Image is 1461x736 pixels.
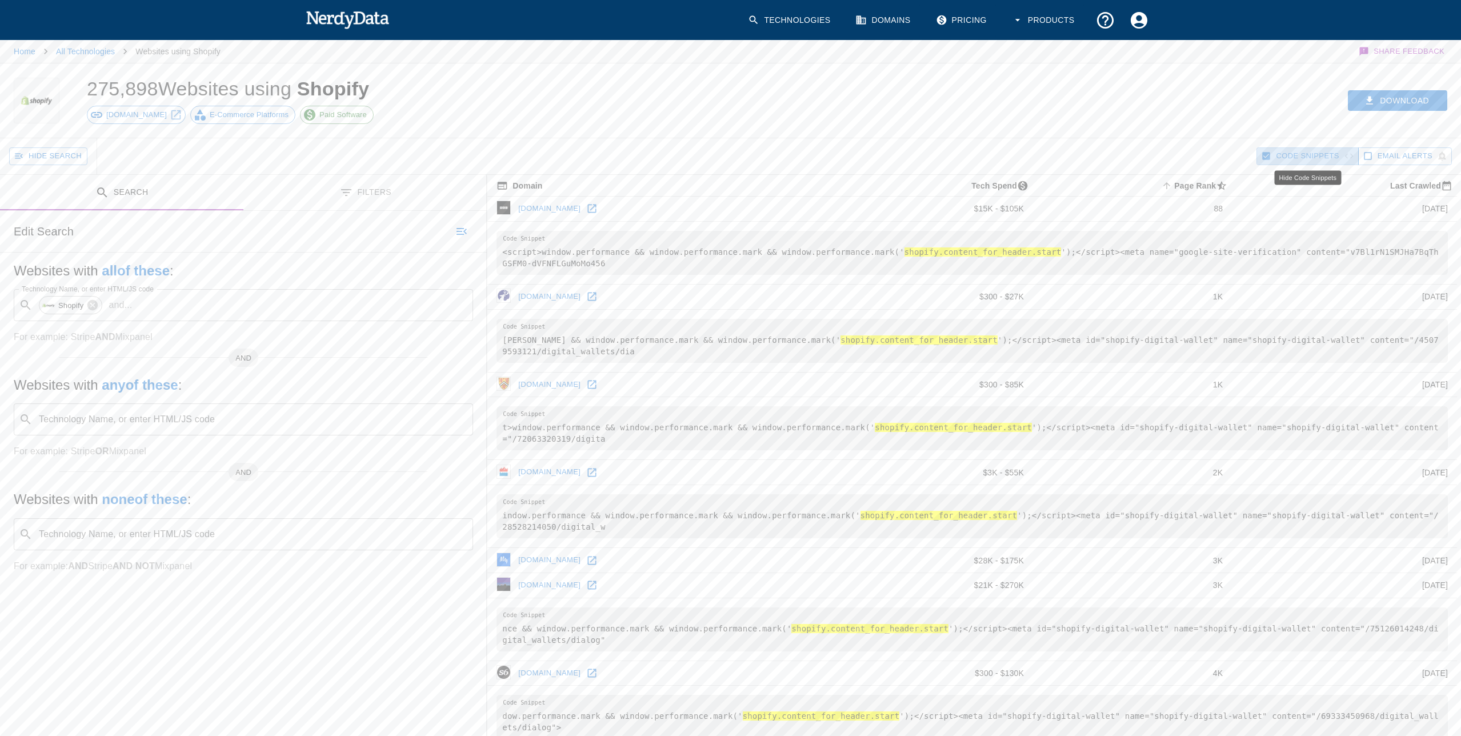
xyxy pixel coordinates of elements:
td: 3K [1033,573,1232,598]
a: [DOMAIN_NAME] [515,551,583,569]
button: Hide Code Snippets [1256,147,1358,165]
a: Domains [848,3,919,37]
p: Websites using Shopify [135,46,221,57]
a: All Technologies [56,47,115,56]
button: Get email alerts with newly found website results. Click to enable. [1358,147,1452,165]
a: [DOMAIN_NAME] [515,288,583,306]
b: AND [68,561,88,571]
td: 1K [1033,372,1232,397]
a: Pricing [929,3,996,37]
a: Home [14,47,35,56]
p: For example: Stripe Mixpanel [14,330,473,344]
b: all of these [102,263,170,278]
img: patagonia.com icon [497,577,511,591]
td: [DATE] [1232,284,1457,309]
b: any of these [102,377,178,393]
td: 1K [1033,284,1232,309]
span: Most recent date this website was successfully crawled [1375,179,1457,193]
hl: shopify.content_for_header.start [791,624,948,633]
img: Shopify logo [19,78,54,123]
span: AND [229,467,258,478]
img: uwaterloo.ca icon [497,377,511,391]
td: $3K - $55K [823,460,1033,485]
td: [DATE] [1232,372,1457,397]
img: bbc.com icon [497,201,511,215]
td: $300 - $27K [823,284,1033,309]
hl: shopify.content_for_header.start [860,511,1018,520]
button: Hide Search [9,147,87,165]
b: none of these [102,491,187,507]
a: [DOMAIN_NAME] [87,106,186,124]
img: NerdyData.com [306,8,390,31]
span: Get email alerts with newly found website results. Click to enable. [1378,150,1432,163]
hl: shopify.content_for_header.start [840,335,998,345]
td: $300 - $130K [823,661,1033,686]
span: Shopify [297,78,369,99]
pre: t>window.performance && window.performance.mark && window.performance.mark(' ');</script><meta id... [497,406,1448,450]
p: For example: Stripe Mixpanel [14,559,473,573]
img: myfonts.com icon [497,553,511,567]
pre: nce && window.performance.mark && window.performance.mark(' ');</script><meta id="shopify-digital... [497,607,1448,651]
img: society6.com icon [497,665,511,679]
a: Open uwaterloo.ca in new window [583,376,601,393]
td: [DATE] [1232,460,1457,485]
a: Open bbc.com in new window [583,200,601,217]
pre: [PERSON_NAME] && window.performance.mark && window.performance.mark(' ');</script><meta id="shopi... [497,319,1448,363]
td: $15K - $105K [823,197,1033,222]
a: [DOMAIN_NAME] [515,200,583,218]
a: Open jkp.com in new window [583,288,601,305]
span: Shopify [52,299,90,312]
a: Open harpercollins.com in new window [583,464,601,481]
button: Filters [243,175,487,211]
span: AND [229,353,258,364]
nav: breadcrumb [14,40,221,63]
span: Hide Code Snippets [1276,150,1339,163]
span: The estimated minimum and maximum annual tech spend each webpage has, based on the free, freemium... [956,179,1033,193]
h1: 275,898 Websites using [87,78,369,99]
td: [DATE] [1232,548,1457,573]
b: AND [95,332,115,342]
a: Open society6.com in new window [583,665,601,682]
td: $300 - $85K [823,372,1033,397]
td: [DATE] [1232,661,1457,686]
pre: <script>window.performance && window.performance.mark && window.performance.mark(' ');</script><m... [497,231,1448,275]
hl: shopify.content_for_header.start [904,247,1062,257]
a: [DOMAIN_NAME] [515,463,583,481]
a: Technologies [741,3,839,37]
td: 2K [1033,460,1232,485]
h6: Edit Search [14,222,74,241]
b: AND NOT [113,561,155,571]
span: A page popularity ranking based on a domain's backlinks. Smaller numbers signal more popular doma... [1159,179,1232,193]
a: Open myfonts.com in new window [583,552,601,569]
img: harpercollins.com icon [497,465,511,479]
a: [DOMAIN_NAME] [515,665,583,682]
h5: Websites with : [14,376,473,394]
button: Account Settings [1122,3,1156,37]
a: [DOMAIN_NAME] [515,577,583,594]
h5: Websites with : [14,262,473,280]
pre: indow.performance && window.performance.mark && window.performance.mark(' ');</script><meta id="s... [497,494,1448,538]
hl: shopify.content_for_header.start [743,711,900,721]
span: The registered domain name (i.e. "nerdydata.com"). [497,179,542,193]
a: E-Commerce Platforms [190,106,295,124]
p: and ... [104,298,137,312]
button: Share Feedback [1357,40,1447,63]
img: jkp.com icon [497,289,511,303]
div: Shopify [39,296,102,314]
a: [DOMAIN_NAME] [515,376,583,394]
td: 3K [1033,548,1232,573]
td: $21K - $270K [823,573,1033,598]
button: Products [1005,3,1084,37]
div: Hide Code Snippets [1275,171,1342,185]
button: Support and Documentation [1088,3,1122,37]
label: Technology Name, or enter HTML/JS code [22,284,154,294]
span: Paid Software [313,109,373,121]
b: OR [95,446,109,456]
p: For example: Stripe Mixpanel [14,445,473,458]
button: Download [1348,90,1447,111]
td: [DATE] [1232,573,1457,598]
td: $28K - $175K [823,548,1033,573]
td: 88 [1033,197,1232,222]
h5: Websites with : [14,490,473,509]
td: [DATE] [1232,197,1457,222]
